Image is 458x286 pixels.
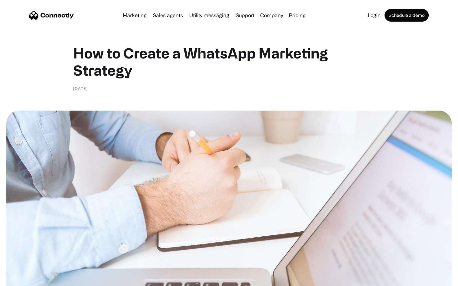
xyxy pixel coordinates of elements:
a: Login [365,13,383,18]
aside: Language selected: English [6,275,38,284]
div: Company [260,11,283,20]
a: Utility messaging [187,13,232,18]
h1: How to Create a WhatsApp Marketing Strategy [73,44,385,79]
a: Support [233,13,257,18]
a: Marketing [120,13,149,18]
a: Pricing [286,13,308,18]
div: [DATE] [73,85,88,92]
a: Sales agents [150,13,185,18]
ul: Language list [13,275,38,284]
a: Schedule a demo [385,9,429,22]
